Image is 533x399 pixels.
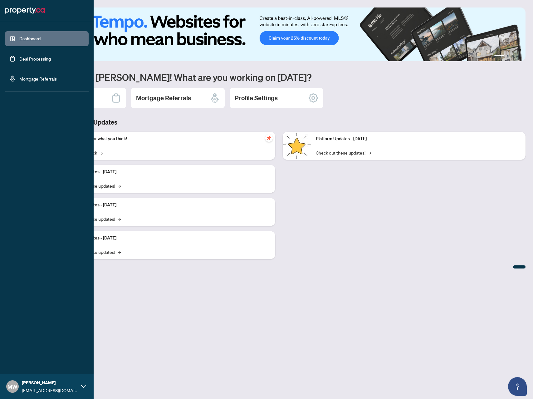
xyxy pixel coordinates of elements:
[508,377,527,396] button: Open asap
[19,56,51,62] a: Deal Processing
[66,202,270,209] p: Platform Updates - [DATE]
[265,134,273,142] span: pushpin
[136,94,191,102] h2: Mortgage Referrals
[66,135,270,142] p: We want to hear what you think!
[517,55,519,57] button: 4
[66,235,270,242] p: Platform Updates - [DATE]
[494,55,504,57] button: 1
[100,149,103,156] span: →
[66,169,270,175] p: Platform Updates - [DATE]
[283,132,311,160] img: Platform Updates - June 23, 2025
[316,149,371,156] a: Check out these updates!→
[32,118,526,127] h3: Brokerage & Industry Updates
[5,6,45,16] img: logo
[19,36,41,42] a: Dashboard
[32,71,526,83] h1: Welcome back [PERSON_NAME]! What are you working on [DATE]?
[118,249,121,255] span: →
[316,135,521,142] p: Platform Updates - [DATE]
[368,149,371,156] span: →
[512,55,514,57] button: 3
[19,76,57,81] a: Mortgage Referrals
[32,7,526,61] img: Slide 0
[235,94,278,102] h2: Profile Settings
[118,182,121,189] span: →
[507,55,509,57] button: 2
[22,387,78,394] span: [EMAIL_ADDRESS][DOMAIN_NAME]
[22,379,78,386] span: [PERSON_NAME]
[7,382,17,391] span: MW
[118,215,121,222] span: →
